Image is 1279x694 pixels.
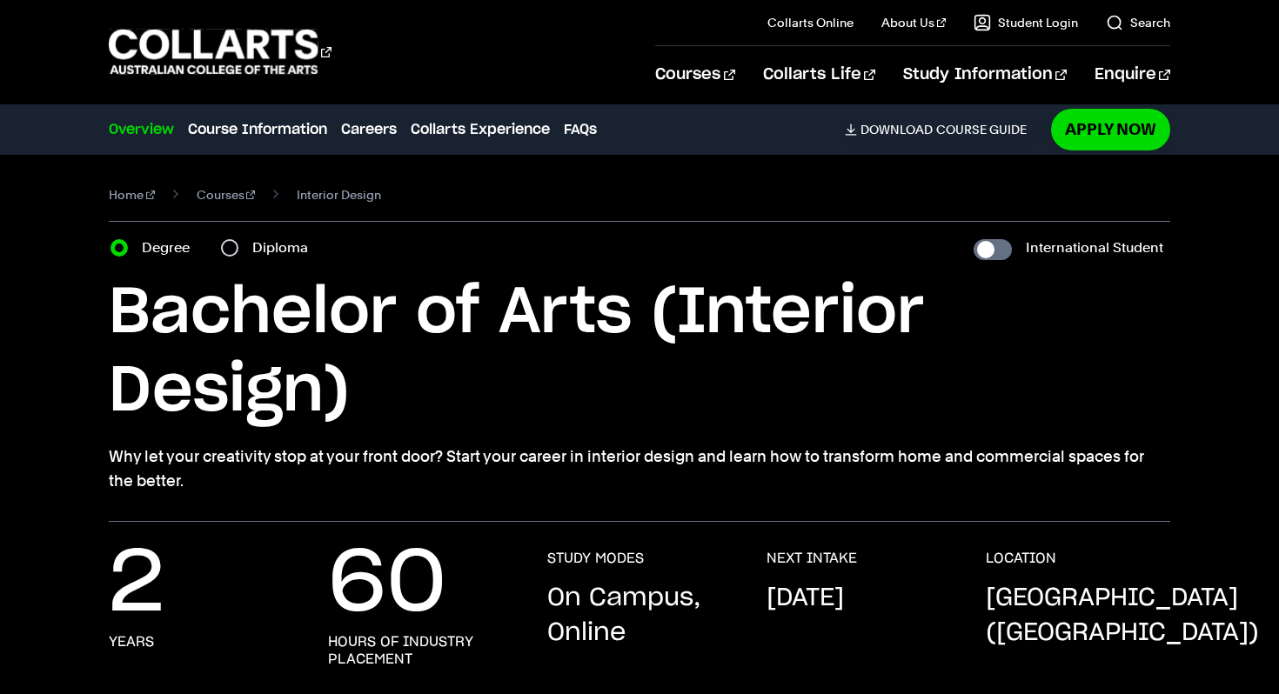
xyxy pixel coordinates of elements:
[655,46,734,103] a: Courses
[109,633,154,651] h3: years
[860,122,933,137] span: Download
[974,14,1078,31] a: Student Login
[411,119,550,140] a: Collarts Experience
[328,550,446,619] p: 60
[328,633,512,668] h3: hours of industry placement
[881,14,946,31] a: About Us
[188,119,327,140] a: Course Information
[1106,14,1170,31] a: Search
[109,274,1170,430] h1: Bachelor of Arts (Interior Design)
[252,236,318,260] label: Diploma
[767,581,844,616] p: [DATE]
[763,46,875,103] a: Collarts Life
[986,581,1259,651] p: [GEOGRAPHIC_DATA] ([GEOGRAPHIC_DATA])
[1095,46,1170,103] a: Enquire
[109,27,331,77] div: Go to homepage
[1026,236,1163,260] label: International Student
[109,444,1170,493] p: Why let your creativity stop at your front door? Start your career in interior design and learn h...
[547,550,644,567] h3: STUDY MODES
[986,550,1056,567] h3: LOCATION
[109,119,174,140] a: Overview
[564,119,597,140] a: FAQs
[845,122,1041,137] a: DownloadCourse Guide
[109,550,164,619] p: 2
[197,183,256,207] a: Courses
[297,183,381,207] span: Interior Design
[767,550,857,567] h3: NEXT INTAKE
[109,183,155,207] a: Home
[1051,109,1170,150] a: Apply Now
[341,119,397,140] a: Careers
[767,14,854,31] a: Collarts Online
[142,236,200,260] label: Degree
[547,581,732,651] p: On Campus, Online
[903,46,1067,103] a: Study Information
